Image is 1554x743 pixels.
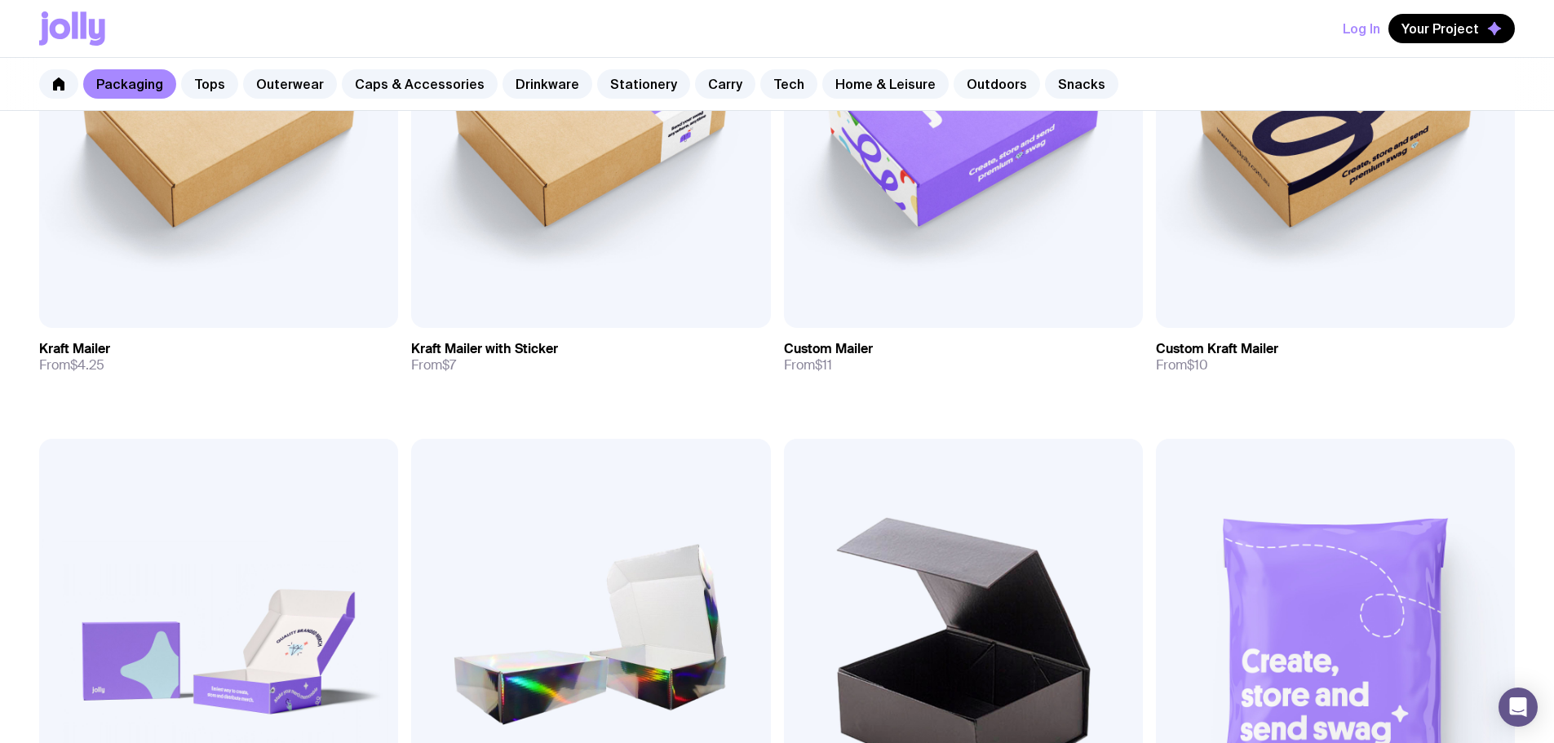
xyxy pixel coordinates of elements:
[326,295,382,325] a: View
[96,302,189,318] span: Add to wishlist
[411,341,558,357] h3: Kraft Mailer with Sticker
[1388,14,1515,43] button: Your Project
[39,328,398,387] a: Kraft MailerFrom$4.25
[1499,688,1538,727] div: Open Intercom Messenger
[784,357,832,374] span: From
[39,357,104,374] span: From
[411,328,770,387] a: Kraft Mailer with StickerFrom$7
[800,295,947,325] button: Add to wishlist
[695,69,755,99] a: Carry
[954,69,1040,99] a: Outdoors
[784,341,873,357] h3: Custom Mailer
[784,328,1143,387] a: Custom MailerFrom$11
[1071,295,1127,325] a: View
[1156,357,1208,374] span: From
[1156,341,1278,357] h3: Custom Kraft Mailer
[342,69,498,99] a: Caps & Accessories
[1156,328,1515,387] a: Custom Kraft MailerFrom$10
[83,69,176,99] a: Packaging
[822,69,949,99] a: Home & Leisure
[70,356,104,374] span: $4.25
[841,302,934,318] span: Add to wishlist
[1172,295,1319,325] button: Add to wishlist
[1443,295,1499,325] a: View
[181,69,238,99] a: Tops
[468,302,561,318] span: Add to wishlist
[1343,14,1380,43] button: Log In
[699,295,755,325] a: View
[1401,20,1479,37] span: Your Project
[1187,356,1208,374] span: $10
[597,69,690,99] a: Stationery
[427,295,574,325] button: Add to wishlist
[442,356,456,374] span: $7
[411,357,456,374] span: From
[503,69,592,99] a: Drinkware
[243,69,337,99] a: Outerwear
[1045,69,1118,99] a: Snacks
[1213,302,1306,318] span: Add to wishlist
[39,341,110,357] h3: Kraft Mailer
[760,69,817,99] a: Tech
[55,295,202,325] button: Add to wishlist
[815,356,832,374] span: $11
